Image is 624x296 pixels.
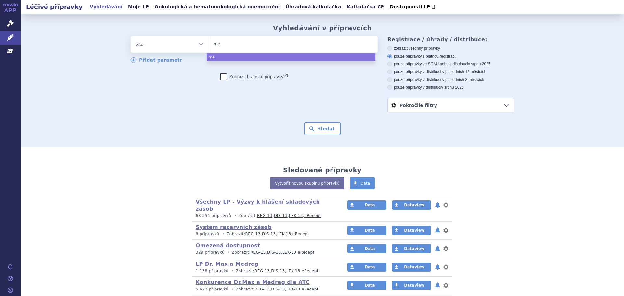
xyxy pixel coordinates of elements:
[388,98,514,112] a: Pokročilé filtry
[347,244,386,253] a: Data
[435,226,441,234] button: notifikace
[277,232,291,236] a: LEK-13
[196,287,228,291] span: 5 622 přípravků
[387,61,514,67] label: pouze přípravky ve SCAU nebo v distribuci
[304,213,321,218] a: eRecept
[347,263,386,272] a: Data
[387,46,514,51] label: zobrazit všechny přípravky
[270,177,344,189] a: Vytvořit novou skupinu přípravků
[88,3,124,11] a: Vyhledávání
[196,261,258,267] a: LP Dr. Max a Medreg
[302,269,318,273] a: eRecept
[196,287,335,292] p: Zobrazit: , , ,
[196,268,335,274] p: Zobrazit: , , ,
[404,228,424,233] span: Dataview
[254,287,270,291] a: REG-13
[207,53,375,61] li: me
[230,268,236,274] i: •
[392,244,431,253] a: Dataview
[196,250,225,255] span: 329 přípravků
[365,228,375,233] span: Data
[347,226,386,235] a: Data
[468,62,490,66] span: v srpnu 2025
[21,2,88,11] h2: Léčivé přípravky
[152,3,282,11] a: Onkologická a hematoonkologická onemocnění
[221,231,227,237] i: •
[286,287,300,291] a: LEK-13
[443,201,449,209] button: nastavení
[226,250,232,255] i: •
[196,279,310,285] a: Konkurence Dr.Max a Medreg dle ATC
[273,24,372,32] h2: Vyhledávání v přípravcích
[196,199,320,212] a: Všechny LP - Výzvy k hlášení skladových zásob
[283,3,343,11] a: Úhradová kalkulačka
[274,213,287,218] a: DIS-13
[360,181,370,186] span: Data
[435,245,441,252] button: notifikace
[392,226,431,235] a: Dataview
[196,231,335,237] p: Zobrazit: , , ,
[302,287,318,291] a: eRecept
[245,232,261,236] a: REG-13
[347,281,386,290] a: Data
[392,281,431,290] a: Dataview
[443,263,449,271] button: nastavení
[441,85,463,90] span: v srpnu 2025
[271,287,285,291] a: DIS-13
[304,122,341,135] button: Hledat
[257,213,272,218] a: REG-13
[282,250,296,255] a: LEK-13
[126,3,151,11] a: Moje LP
[435,263,441,271] button: notifikace
[233,213,239,219] i: •
[443,281,449,289] button: nastavení
[267,250,281,255] a: DIS-13
[230,287,236,292] i: •
[404,283,424,288] span: Dataview
[286,269,300,273] a: LEK-13
[387,36,514,43] h3: Registrace / úhrady / distribuce:
[262,232,276,236] a: DIS-13
[347,200,386,210] a: Data
[387,77,514,82] label: pouze přípravky v distribuci v posledních 3 měsících
[392,263,431,272] a: Dataview
[251,250,266,255] a: REG-13
[196,250,335,255] p: Zobrazit: , , ,
[365,203,375,207] span: Data
[131,57,182,63] a: Přidat parametr
[390,4,430,9] span: Dostupnosti LP
[298,250,315,255] a: eRecept
[443,226,449,234] button: nastavení
[283,166,362,174] h2: Sledované přípravky
[292,232,309,236] a: eRecept
[196,213,335,219] p: Zobrazit: , , ,
[254,269,270,273] a: REG-13
[196,232,219,236] span: 8 přípravků
[345,3,386,11] a: Kalkulačka CP
[196,213,231,218] span: 68 354 přípravků
[435,281,441,289] button: notifikace
[435,201,441,209] button: notifikace
[350,177,375,189] a: Data
[365,283,375,288] span: Data
[387,54,514,59] label: pouze přípravky s platnou registrací
[404,203,424,207] span: Dataview
[196,224,272,230] a: Systém rezervních zásob
[404,246,424,251] span: Dataview
[365,246,375,251] span: Data
[196,242,260,249] a: Omezená dostupnost
[404,265,424,269] span: Dataview
[220,73,288,80] label: Zobrazit bratrské přípravky
[388,3,439,12] a: Dostupnosti LP
[283,73,288,77] abbr: (?)
[196,269,228,273] span: 1 138 přípravků
[289,213,303,218] a: LEK-13
[271,269,285,273] a: DIS-13
[443,245,449,252] button: nastavení
[365,265,375,269] span: Data
[387,85,514,90] label: pouze přípravky v distribuci
[387,69,514,74] label: pouze přípravky v distribuci v posledních 12 měsících
[392,200,431,210] a: Dataview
